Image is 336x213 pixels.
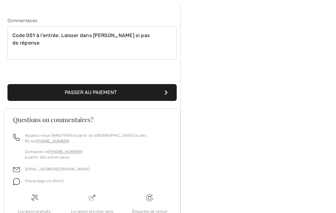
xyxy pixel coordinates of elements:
img: call [13,134,20,141]
a: [PHONE_NUMBER] [48,149,82,154]
img: chat [13,178,20,185]
h3: Questions ou commentaires? [13,116,171,123]
p: Appelez-nous SANS FRAIS à partir du [GEOGRAPHIC_DATA] ou des EU au [25,133,171,144]
div: Commentaires [7,17,177,24]
span: Clavardage en direct [25,179,64,183]
img: email [13,166,20,173]
img: Livraison gratuite dès 99$ [31,194,38,201]
img: Livraison gratuite dès 99$ [146,194,153,201]
a: [EMAIL_ADDRESS][DOMAIN_NAME] [25,167,90,171]
a: [PHONE_NUMBER] [35,139,70,143]
p: Composez le à partir des autres pays. [25,149,171,160]
img: Livraison promise sans frais de dédouanement surprise&nbsp;! [89,194,96,201]
button: Passer au paiement [7,84,177,101]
